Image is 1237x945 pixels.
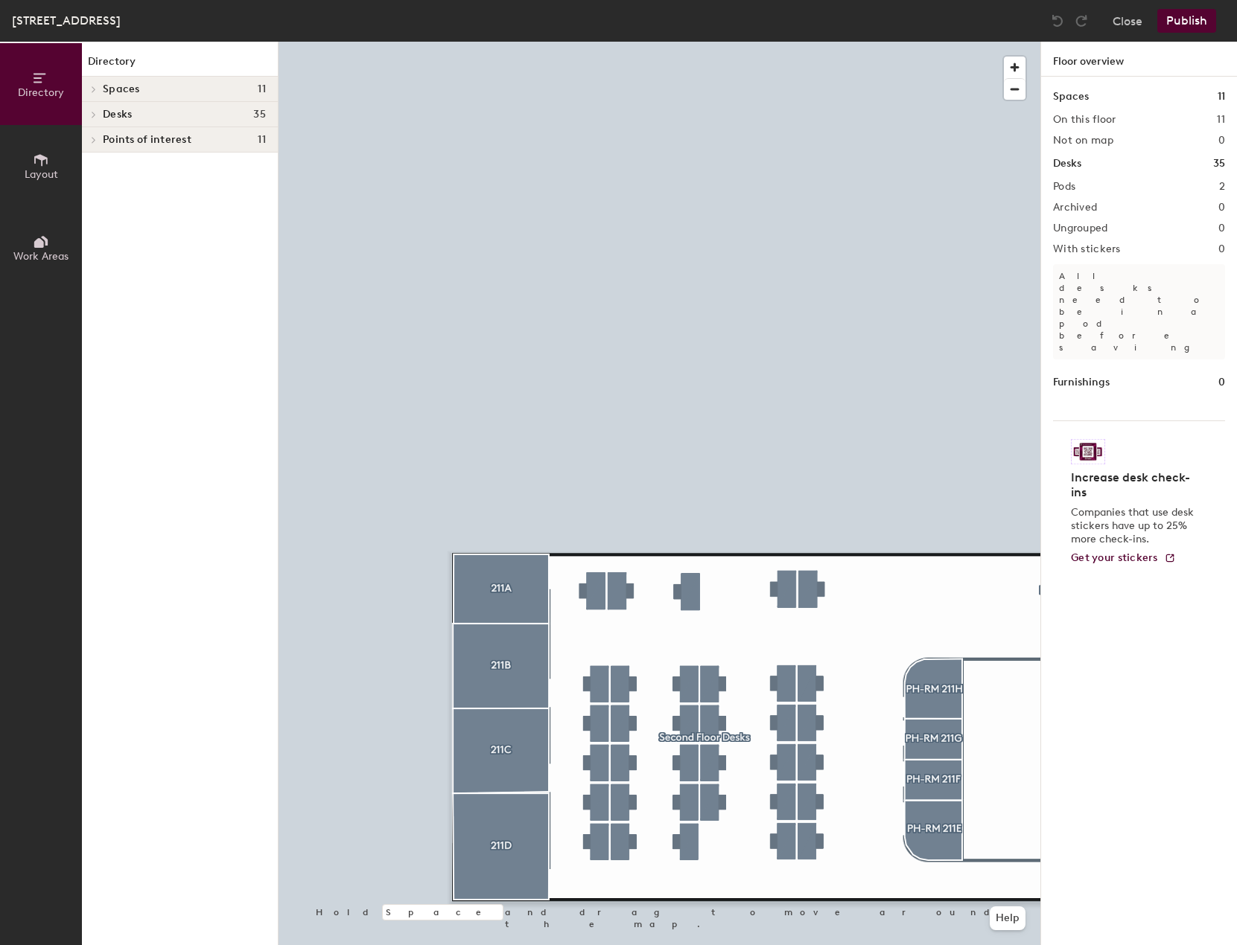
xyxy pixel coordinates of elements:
div: [STREET_ADDRESS] [12,11,121,30]
h4: Increase desk check-ins [1071,470,1198,500]
a: Get your stickers [1071,552,1176,565]
p: Companies that use desk stickers have up to 25% more check-ins. [1071,506,1198,546]
h2: 0 [1218,202,1225,214]
span: Desks [103,109,132,121]
h2: 0 [1218,243,1225,255]
button: Help [990,906,1025,930]
h2: 0 [1218,222,1225,234]
button: Publish [1157,9,1216,33]
h1: 35 [1213,156,1225,172]
img: Undo [1050,13,1065,28]
p: All desks need to be in a pod before saving [1053,264,1225,359]
h2: Not on map [1053,135,1113,147]
img: Redo [1074,13,1089,28]
h2: On this floor [1053,114,1116,126]
h1: 11 [1218,89,1225,105]
h2: With stickers [1053,243,1121,255]
span: Directory [18,86,64,99]
h1: Floor overview [1041,42,1237,77]
h2: Archived [1053,202,1097,214]
h1: Desks [1053,156,1081,172]
h2: 11 [1217,114,1225,126]
span: 11 [258,134,266,146]
h1: 0 [1218,374,1225,391]
span: Get your stickers [1071,551,1158,564]
h2: Pods [1053,181,1075,193]
h2: 2 [1219,181,1225,193]
h1: Directory [82,54,278,77]
h1: Spaces [1053,89,1089,105]
span: Points of interest [103,134,191,146]
span: Work Areas [13,250,69,263]
h1: Furnishings [1053,374,1110,391]
span: Layout [25,168,58,181]
span: 35 [253,109,266,121]
span: Spaces [103,83,140,95]
h2: 0 [1218,135,1225,147]
span: 11 [258,83,266,95]
button: Close [1113,9,1142,33]
h2: Ungrouped [1053,222,1108,234]
img: Sticker logo [1071,439,1105,464]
